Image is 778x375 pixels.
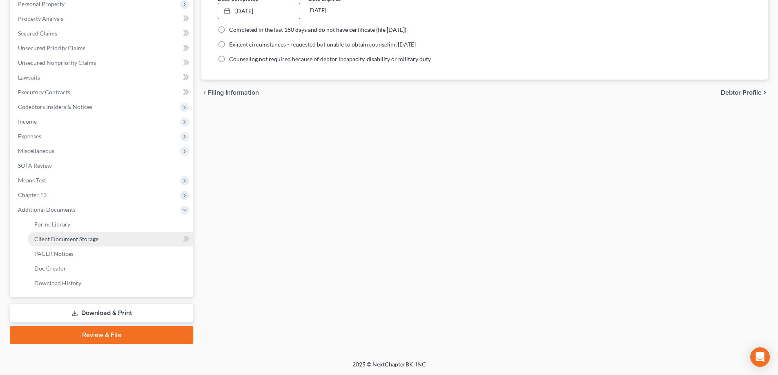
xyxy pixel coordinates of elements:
[10,304,193,323] a: Download & Print
[750,347,770,367] div: Open Intercom Messenger
[18,103,92,110] span: Codebtors Insiders & Notices
[34,250,74,257] span: PACER Notices
[18,59,96,66] span: Unsecured Nonpriority Claims
[11,55,193,70] a: Unsecured Nonpriority Claims
[18,147,54,154] span: Miscellaneous
[18,206,76,213] span: Additional Documents
[721,89,762,96] span: Debtor Profile
[34,235,98,242] span: Client Document Storage
[11,41,193,55] a: Unsecured Priority Claims
[308,3,390,18] div: [DATE]
[18,30,57,37] span: Secured Claims
[28,276,193,291] a: Download History
[229,41,416,48] span: Exigent circumstances - requested but unable to obtain counseling [DATE]
[229,26,406,33] span: Completed in the last 180 days and do not have certificate (file [DATE])
[229,55,431,62] span: Counseling not required because of debtor incapacity, disability or military duty
[18,0,65,7] span: Personal Property
[18,44,85,51] span: Unsecured Priority Claims
[18,89,70,95] span: Executory Contracts
[11,85,193,100] a: Executory Contracts
[34,221,70,228] span: Forms Library
[156,360,622,375] div: 2025 © NextChapterBK, INC
[201,89,208,96] i: chevron_left
[18,15,63,22] span: Property Analysis
[34,280,81,286] span: Download History
[28,246,193,261] a: PACER Notices
[28,261,193,276] a: Doc Creator
[201,89,259,96] button: chevron_left Filing Information
[11,158,193,173] a: SOFA Review
[18,118,37,125] span: Income
[18,74,40,81] span: Lawsuits
[11,11,193,26] a: Property Analysis
[762,89,768,96] i: chevron_right
[28,217,193,232] a: Forms Library
[18,177,46,184] span: Means Test
[218,3,299,19] a: [DATE]
[34,265,66,272] span: Doc Creator
[721,89,768,96] button: Debtor Profile chevron_right
[11,70,193,85] a: Lawsuits
[18,191,47,198] span: Chapter 13
[18,133,41,140] span: Expenses
[11,26,193,41] a: Secured Claims
[28,232,193,246] a: Client Document Storage
[208,89,259,96] span: Filing Information
[18,162,52,169] span: SOFA Review
[10,326,193,344] a: Review & File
